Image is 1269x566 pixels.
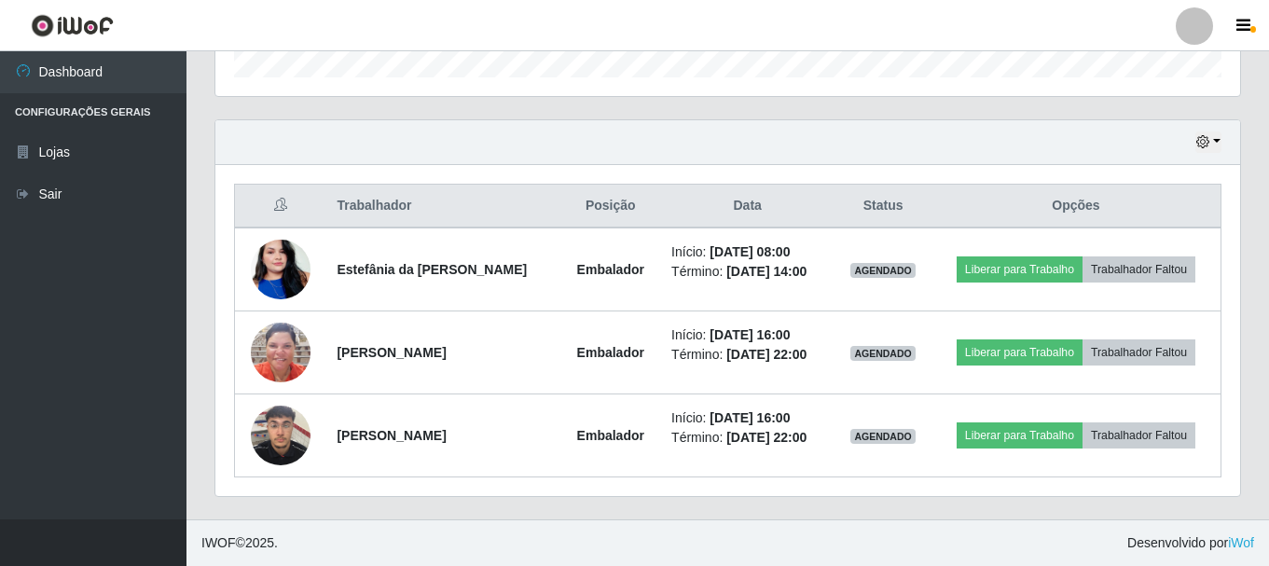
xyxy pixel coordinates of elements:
[710,327,790,342] time: [DATE] 16:00
[671,428,823,448] li: Término:
[850,429,916,444] span: AGENDADO
[577,262,644,277] strong: Embalador
[1127,533,1254,553] span: Desenvolvido por
[726,347,807,362] time: [DATE] 22:00
[671,242,823,262] li: Início:
[201,533,278,553] span: © 2025 .
[850,346,916,361] span: AGENDADO
[337,428,446,443] strong: [PERSON_NAME]
[337,262,527,277] strong: Estefânia da [PERSON_NAME]
[201,535,236,550] span: IWOF
[671,408,823,428] li: Início:
[1228,535,1254,550] a: iWof
[577,428,644,443] strong: Embalador
[325,185,560,228] th: Trabalhador
[671,325,823,345] li: Início:
[671,262,823,282] li: Término:
[726,430,807,445] time: [DATE] 22:00
[671,345,823,365] li: Término:
[957,256,1083,283] button: Liberar para Trabalho
[931,185,1221,228] th: Opções
[710,410,790,425] time: [DATE] 16:00
[1083,422,1195,449] button: Trabalhador Faltou
[577,345,644,360] strong: Embalador
[251,216,310,323] img: 1705535567021.jpeg
[726,264,807,279] time: [DATE] 14:00
[957,339,1083,366] button: Liberar para Trabalho
[560,185,660,228] th: Posição
[1083,256,1195,283] button: Trabalhador Faltou
[251,395,310,475] img: 1753794100219.jpeg
[31,14,114,37] img: CoreUI Logo
[251,323,310,382] img: 1732392011322.jpeg
[835,185,931,228] th: Status
[710,244,790,259] time: [DATE] 08:00
[337,345,446,360] strong: [PERSON_NAME]
[1083,339,1195,366] button: Trabalhador Faltou
[850,263,916,278] span: AGENDADO
[957,422,1083,449] button: Liberar para Trabalho
[660,185,835,228] th: Data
